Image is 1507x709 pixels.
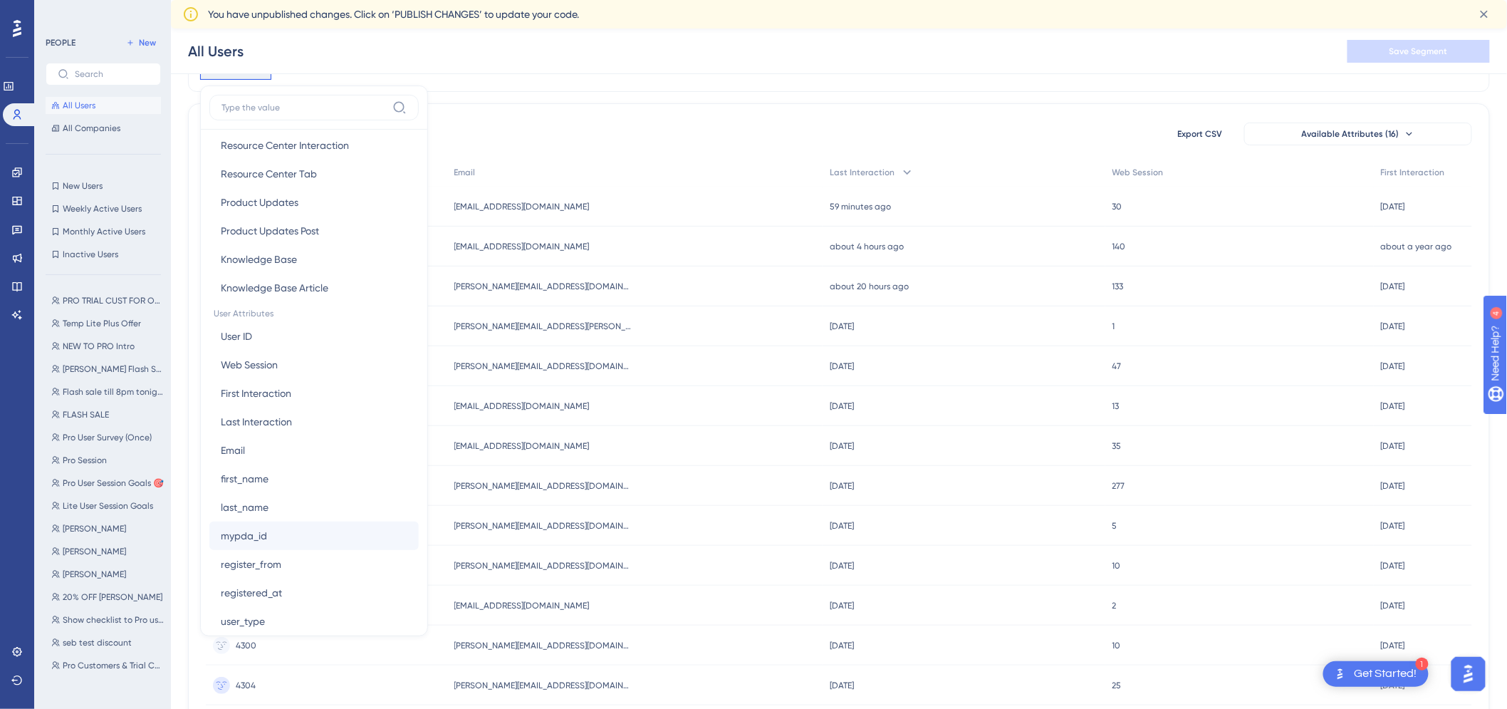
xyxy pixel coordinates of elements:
[46,680,170,697] button: Lite Users
[46,634,170,651] button: seb test discount
[221,194,298,211] span: Product Updates
[1112,560,1121,571] span: 10
[209,408,419,436] button: Last Interaction
[221,442,245,459] span: Email
[63,363,164,375] span: [PERSON_NAME] Flash Sale
[830,561,854,571] time: [DATE]
[46,97,161,114] button: All Users
[46,315,170,332] button: Temp Lite Plus Offer
[236,640,256,651] span: 4300
[1244,123,1472,145] button: Available Attributes (16)
[221,222,319,239] span: Product Updates Post
[1178,128,1223,140] span: Export CSV
[46,292,170,309] button: PRO TRIAL CUST FOR OFFER [PERSON_NAME]
[63,123,120,134] span: All Companies
[63,637,132,648] span: seb test discount
[1381,601,1405,611] time: [DATE]
[454,400,590,412] span: [EMAIL_ADDRESS][DOMAIN_NAME]
[1112,680,1122,691] span: 25
[63,546,126,557] span: [PERSON_NAME]
[46,246,161,263] button: Inactive Users
[188,41,244,61] div: All Users
[830,401,854,411] time: [DATE]
[46,497,170,514] button: Lite User Session Goals
[1381,281,1405,291] time: [DATE]
[1112,281,1124,292] span: 133
[454,167,476,178] span: Email
[221,356,278,373] span: Web Session
[209,607,419,636] button: user_type
[63,683,100,694] span: Lite Users
[830,281,909,291] time: about 20 hours ago
[1164,123,1236,145] button: Export CSV
[46,589,170,606] button: 20% OFF [PERSON_NAME]
[46,200,161,217] button: Weekly Active Users
[830,521,854,531] time: [DATE]
[454,281,632,292] span: [PERSON_NAME][EMAIL_ADDRESS][DOMAIN_NAME]
[454,321,632,332] span: [PERSON_NAME][EMAIL_ADDRESS][PERSON_NAME][DOMAIN_NAME]
[1112,321,1115,332] span: 1
[221,165,317,182] span: Resource Center Tab
[209,188,419,217] button: Product Updates
[63,660,164,671] span: Pro Customers & Trial Customers
[1302,128,1399,140] span: Available Attributes (16)
[63,432,152,443] span: Pro User Survey (Once)
[830,481,854,491] time: [DATE]
[63,569,126,580] span: [PERSON_NAME]
[1112,167,1164,178] span: Web Session
[46,383,170,400] button: Flash sale till 8pm tonight
[98,7,103,19] div: 4
[46,452,170,469] button: Pro Session
[139,37,156,48] span: New
[63,249,118,260] span: Inactive Users
[46,566,170,583] button: [PERSON_NAME]
[1381,401,1405,411] time: [DATE]
[454,560,632,571] span: [PERSON_NAME][EMAIL_ADDRESS][DOMAIN_NAME]
[1112,520,1117,532] span: 5
[830,641,854,651] time: [DATE]
[454,520,632,532] span: [PERSON_NAME][EMAIL_ADDRESS][DOMAIN_NAME]
[1381,361,1405,371] time: [DATE]
[63,500,153,512] span: Lite User Session Goals
[63,409,109,420] span: FLASH SALE
[46,177,161,195] button: New Users
[1447,653,1490,695] iframe: UserGuiding AI Assistant Launcher
[63,226,145,237] span: Monthly Active Users
[236,680,256,691] span: 4304
[1381,242,1452,252] time: about a year ago
[209,302,419,322] span: User Attributes
[1332,666,1349,683] img: launcher-image-alternative-text
[209,131,419,160] button: Resource Center Interaction
[209,465,419,493] button: first_name
[221,385,291,402] span: First Interaction
[75,69,149,79] input: Search
[1323,661,1429,687] div: Open Get Started! checklist, remaining modules: 1
[46,406,170,423] button: FLASH SALE
[1381,321,1405,331] time: [DATE]
[454,241,590,252] span: [EMAIL_ADDRESS][DOMAIN_NAME]
[63,477,164,489] span: Pro User Session Goals 🎯
[209,351,419,379] button: Web Session
[1347,40,1490,63] button: Save Segment
[209,322,419,351] button: User ID
[1381,641,1405,651] time: [DATE]
[1112,400,1120,412] span: 13
[454,361,632,372] span: [PERSON_NAME][EMAIL_ADDRESS][DOMAIN_NAME]
[830,321,854,331] time: [DATE]
[63,614,164,626] span: Show checklist to Pro users
[1112,600,1117,611] span: 2
[63,386,164,398] span: Flash sale till 8pm tonight
[454,480,632,492] span: [PERSON_NAME][EMAIL_ADDRESS][DOMAIN_NAME]
[221,584,282,601] span: registered_at
[209,579,419,607] button: registered_at
[63,180,103,192] span: New Users
[1389,46,1448,57] span: Save Segment
[209,550,419,579] button: register_from
[454,201,590,212] span: [EMAIL_ADDRESS][DOMAIN_NAME]
[209,522,419,550] button: mypda_id
[830,167,895,178] span: Last Interaction
[1381,561,1405,571] time: [DATE]
[46,429,170,446] button: Pro User Survey (Once)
